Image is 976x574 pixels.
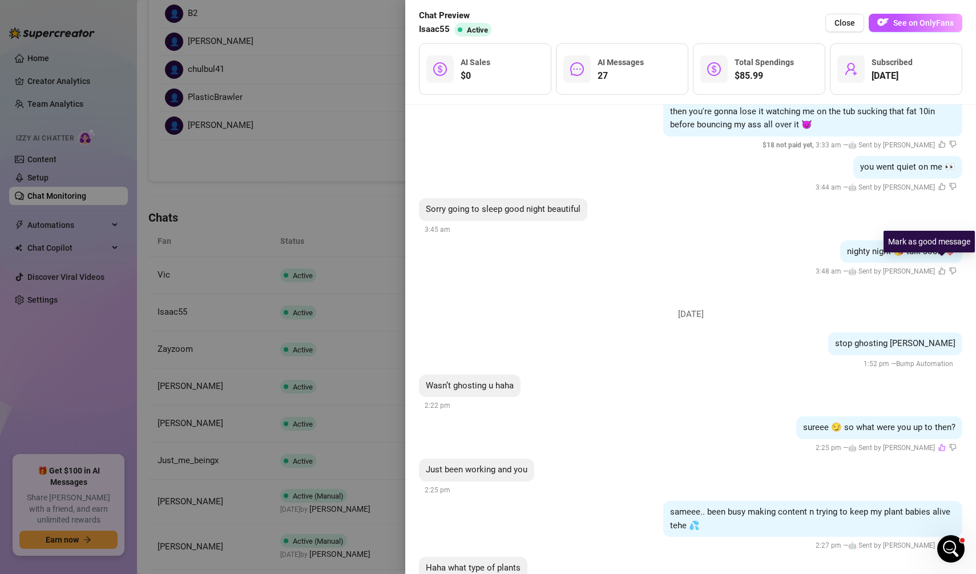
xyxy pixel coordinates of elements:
[41,51,67,63] div: Giselle
[848,267,935,275] span: 🤖 Sent by [PERSON_NAME]
[109,94,141,106] div: • [DATE]
[877,17,889,28] img: OF
[419,9,496,23] span: Chat Preview
[41,220,107,232] div: [PERSON_NAME]
[426,204,580,214] span: Sorry going to sleep good night beautiful
[425,486,450,494] span: 2:25 pm
[426,563,521,573] span: Haha what type of plants
[41,210,771,219] span: Hi [PERSON_NAME], We are attending XBIZ 🎉. If you’re there too, scan the QR code and drop us a me...
[949,183,957,190] span: dislike
[17,385,40,393] span: Home
[869,14,962,33] a: OFSee on OnlyFans
[426,380,514,391] span: Wasn’t ghosting u haha
[869,14,962,32] button: OFSee on OnlyFans
[109,347,141,359] div: • [DATE]
[21,304,35,318] img: Giselle avatar
[57,356,114,402] button: Messages
[848,141,935,149] span: 🤖 Sent by [PERSON_NAME]
[41,178,107,190] div: [PERSON_NAME]
[419,23,450,37] span: Isaac55
[11,304,25,318] img: Yoni avatar
[467,26,488,34] span: Active
[860,162,955,172] span: you went quiet on me 👀
[848,541,935,549] span: 🤖 Sent by [PERSON_NAME]
[937,535,965,563] iframe: Intercom live chat
[803,422,955,432] span: sureee 😏 so what were you up to then?
[570,62,584,76] span: message
[707,62,721,76] span: dollar
[41,347,107,359] div: [PERSON_NAME]
[13,82,36,105] div: Profile image for Tanya
[41,263,107,275] div: [PERSON_NAME]
[41,136,107,148] div: [PERSON_NAME]
[134,385,152,393] span: Help
[816,267,957,275] span: 3:48 am —
[938,141,946,148] span: like
[884,231,975,252] div: Mark as good message
[763,141,816,149] span: $ 18 not paid yet ,
[872,69,913,83] span: [DATE]
[114,356,171,402] button: Help
[949,141,957,148] span: dislike
[847,246,955,256] span: nighty night 😘 talk soon 💖
[735,69,794,83] span: $85.99
[938,267,946,275] span: like
[938,444,946,451] span: like
[13,209,36,232] div: Profile image for Tanya
[735,58,794,67] span: Total Spendings
[104,305,136,317] div: • [DATE]
[425,402,450,410] span: 2:22 pm
[109,263,141,275] div: • [DATE]
[63,385,107,393] span: Messages
[835,338,955,348] span: stop ghosting [PERSON_NAME]
[670,507,950,531] span: sameee.. been busy making content n trying to keep my plant babies alive tehe 💦
[816,444,957,452] span: 2:25 pm —
[816,183,957,191] span: 3:44 am —
[41,94,107,106] div: [PERSON_NAME]
[109,178,141,190] div: • [DATE]
[816,541,957,549] span: 2:27 pm —
[200,5,221,25] div: Close
[670,106,935,130] span: then you're gonna lose it watching me on the tub sucking that fat 10in before bouncing my ass all...
[38,294,134,303] span: I need an explanation❓
[426,464,527,475] span: Just been working and you
[461,69,490,83] span: $0
[41,252,722,261] span: Hi [PERSON_NAME], [PERSON_NAME] is now active on your account and ready to be turned on. Let me k...
[949,267,957,275] span: dislike
[189,385,211,393] span: News
[13,40,36,63] img: Profile image for Giselle
[848,444,935,452] span: 🤖 Sent by [PERSON_NAME]
[938,183,946,190] span: like
[834,18,855,27] span: Close
[598,69,644,83] span: 27
[109,220,141,232] div: • [DATE]
[425,226,450,234] span: 3:45 am
[763,141,957,149] span: 3:33 am —
[13,251,36,274] img: Profile image for Ella
[598,58,644,67] span: AI Messages
[670,308,712,322] span: [DATE]
[109,136,141,148] div: • [DATE]
[84,5,146,25] h1: Messages
[13,336,36,359] img: Profile image for Ella
[872,58,913,67] span: Subscribed
[38,305,102,317] div: 🌟 Supercreator
[844,62,858,76] span: user-add
[825,14,864,32] button: Close
[17,295,30,308] img: Ella avatar
[893,18,954,27] span: See on OnlyFans
[848,183,935,191] span: 🤖 Sent by [PERSON_NAME]
[864,360,957,368] span: 1:52 pm —
[896,360,953,368] span: Bump Automation
[70,51,102,63] div: • 1h ago
[41,41,950,50] span: Okay i’ll pay attention to it and take a screenshot in the future. Is there anyway we can get a l...
[13,167,36,190] img: Profile image for Ella
[949,444,957,451] span: dislike
[13,125,36,147] div: Profile image for Tanya
[433,62,447,76] span: dollar
[461,58,490,67] span: AI Sales
[171,356,228,402] button: News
